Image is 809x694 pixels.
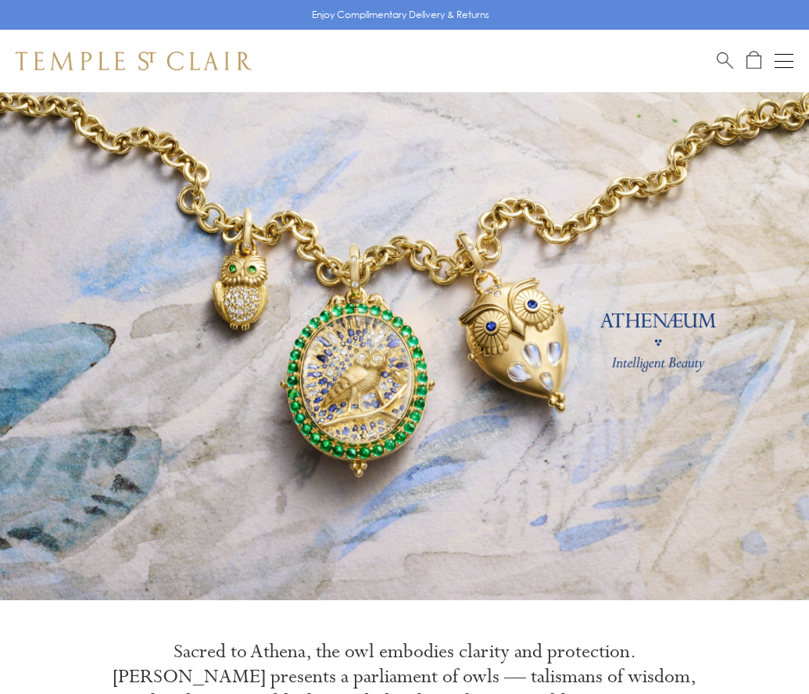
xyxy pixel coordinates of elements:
a: Open Shopping Bag [746,51,761,70]
a: Search [717,51,733,70]
p: Enjoy Complimentary Delivery & Returns [312,7,489,23]
button: Open navigation [775,52,793,70]
img: Temple St. Clair [16,52,252,70]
